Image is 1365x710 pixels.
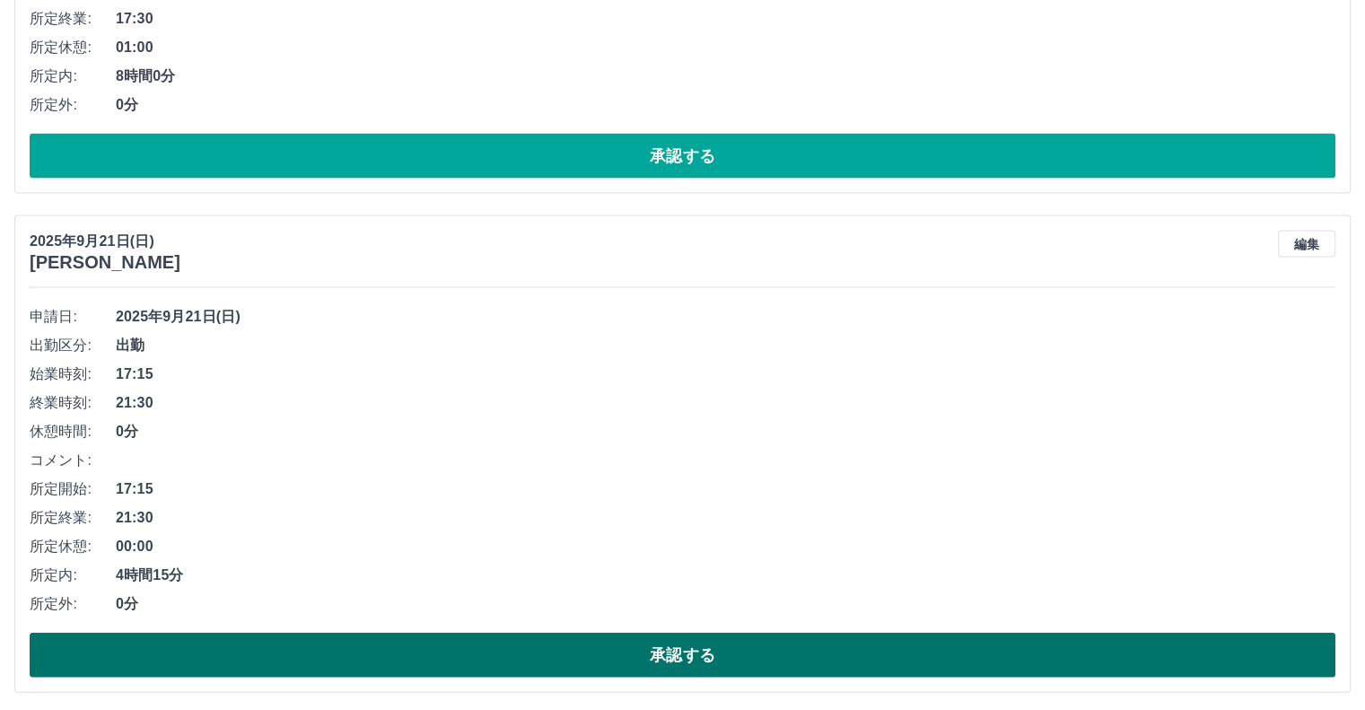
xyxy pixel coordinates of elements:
h3: [PERSON_NAME] [30,252,180,273]
span: 終業時刻: [30,392,116,414]
span: 17:30 [116,8,1335,30]
span: 0分 [116,593,1335,615]
span: 休憩時間: [30,421,116,443]
button: 承認する [30,633,1335,678]
span: 所定開始: [30,478,116,500]
span: 申請日: [30,306,116,328]
span: 8時間0分 [116,66,1335,87]
span: コメント: [30,450,116,471]
span: 出勤区分: [30,335,116,356]
span: 0分 [116,94,1335,116]
span: 所定外: [30,593,116,615]
span: 00:00 [116,536,1335,557]
button: 承認する [30,134,1335,179]
span: 所定外: [30,94,116,116]
span: 所定休憩: [30,37,116,58]
p: 2025年9月21日(日) [30,231,180,252]
span: 所定終業: [30,507,116,529]
span: 出勤 [116,335,1335,356]
span: 01:00 [116,37,1335,58]
span: 所定休憩: [30,536,116,557]
button: 編集 [1278,231,1335,258]
span: 0分 [116,421,1335,443]
span: 4時間15分 [116,565,1335,586]
span: 所定内: [30,66,116,87]
span: 17:15 [116,364,1335,385]
span: 所定終業: [30,8,116,30]
span: 始業時刻: [30,364,116,385]
span: 所定内: [30,565,116,586]
span: 21:30 [116,507,1335,529]
span: 2025年9月21日(日) [116,306,1335,328]
span: 17:15 [116,478,1335,500]
span: 21:30 [116,392,1335,414]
